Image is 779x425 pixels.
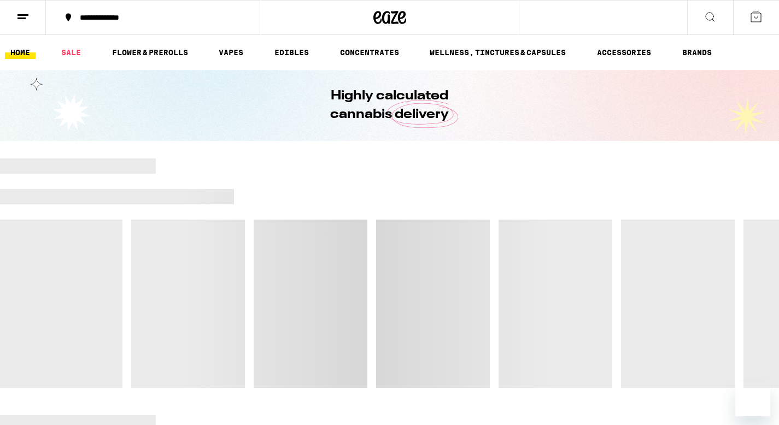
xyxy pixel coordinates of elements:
iframe: Button to launch messaging window [735,381,770,416]
a: BRANDS [677,46,717,59]
a: FLOWER & PREROLLS [107,46,194,59]
h1: Highly calculated cannabis delivery [300,87,480,124]
a: EDIBLES [269,46,314,59]
a: VAPES [213,46,249,59]
a: SALE [56,46,86,59]
a: CONCENTRATES [335,46,405,59]
a: ACCESSORIES [591,46,657,59]
a: WELLNESS, TINCTURES & CAPSULES [424,46,571,59]
a: HOME [5,46,36,59]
